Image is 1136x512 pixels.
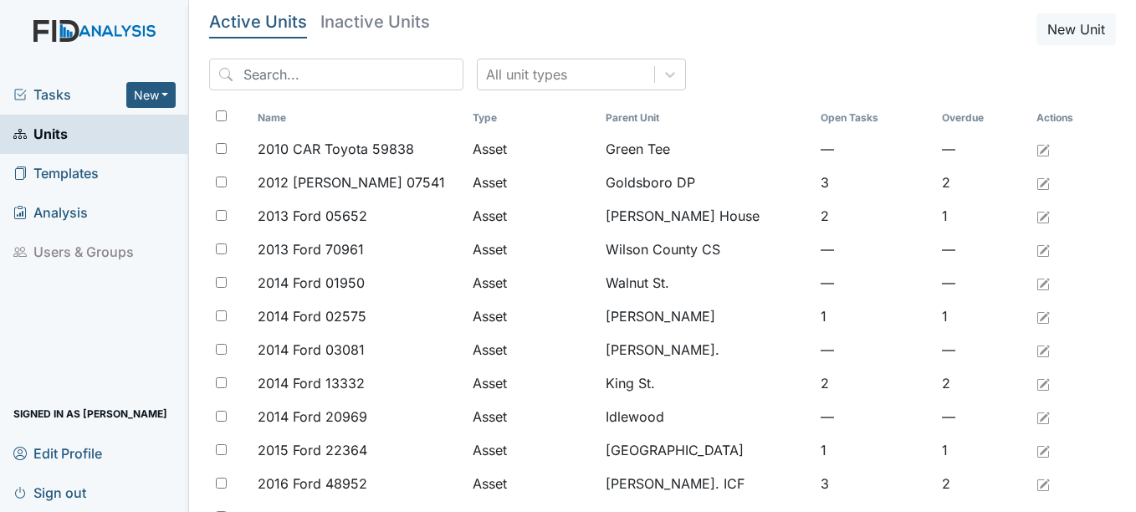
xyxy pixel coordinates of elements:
[935,433,1030,467] td: 1
[814,400,936,433] td: —
[814,266,936,300] td: —
[209,59,463,90] input: Search...
[935,366,1030,400] td: 2
[486,64,567,84] div: All unit types
[466,400,599,433] td: Asset
[1036,13,1116,45] button: New Unit
[258,340,365,360] span: 2014 Ford 03081
[935,104,1030,132] th: Toggle SortBy
[258,373,365,393] span: 2014 Ford 13332
[258,407,367,427] span: 2014 Ford 20969
[466,166,599,199] td: Asset
[814,366,936,400] td: 2
[1036,239,1050,259] a: Edit
[935,333,1030,366] td: —
[251,104,466,132] th: Toggle SortBy
[1036,139,1050,159] a: Edit
[814,132,936,166] td: —
[599,104,814,132] th: Toggle SortBy
[599,199,814,233] td: [PERSON_NAME] House
[935,199,1030,233] td: 1
[13,84,126,105] a: Tasks
[814,104,936,132] th: Toggle SortBy
[814,300,936,333] td: 1
[599,467,814,500] td: [PERSON_NAME]. ICF
[466,467,599,500] td: Asset
[209,13,307,30] h5: Active Units
[814,467,936,500] td: 3
[258,440,367,460] span: 2015 Ford 22364
[258,474,367,494] span: 2016 Ford 48952
[258,139,414,159] span: 2010 CAR Toyota 59838
[1030,104,1113,132] th: Actions
[216,110,227,121] input: Toggle All Rows Selected
[1036,306,1050,326] a: Edit
[258,306,366,326] span: 2014 Ford 02575
[935,300,1030,333] td: 1
[466,333,599,366] td: Asset
[1036,340,1050,360] a: Edit
[935,467,1030,500] td: 2
[814,333,936,366] td: —
[814,433,936,467] td: 1
[599,266,814,300] td: Walnut St.
[258,273,365,293] span: 2014 Ford 01950
[599,433,814,467] td: [GEOGRAPHIC_DATA]
[466,366,599,400] td: Asset
[599,300,814,333] td: [PERSON_NAME]
[935,132,1030,166] td: —
[13,479,86,505] span: Sign out
[466,266,599,300] td: Asset
[599,366,814,400] td: King St.
[814,233,936,266] td: —
[126,82,177,108] button: New
[466,104,599,132] th: Toggle SortBy
[599,333,814,366] td: [PERSON_NAME].
[320,13,430,30] h5: Inactive Units
[13,401,167,427] span: Signed in as [PERSON_NAME]
[13,200,88,226] span: Analysis
[466,132,599,166] td: Asset
[1036,206,1050,226] a: Edit
[1036,440,1050,460] a: Edit
[935,266,1030,300] td: —
[466,433,599,467] td: Asset
[466,233,599,266] td: Asset
[1036,474,1050,494] a: Edit
[599,166,814,199] td: Goldsboro DP
[258,239,364,259] span: 2013 Ford 70961
[935,166,1030,199] td: 2
[599,233,814,266] td: Wilson County CS
[466,300,599,333] td: Asset
[935,400,1030,433] td: —
[599,400,814,433] td: Idlewood
[13,121,68,147] span: Units
[258,206,367,226] span: 2013 Ford 05652
[599,132,814,166] td: Green Tee
[13,440,102,466] span: Edit Profile
[935,233,1030,266] td: —
[1036,407,1050,427] a: Edit
[1036,373,1050,393] a: Edit
[1036,172,1050,192] a: Edit
[814,199,936,233] td: 2
[466,199,599,233] td: Asset
[13,161,99,187] span: Templates
[258,172,445,192] span: 2012 [PERSON_NAME] 07541
[814,166,936,199] td: 3
[1036,273,1050,293] a: Edit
